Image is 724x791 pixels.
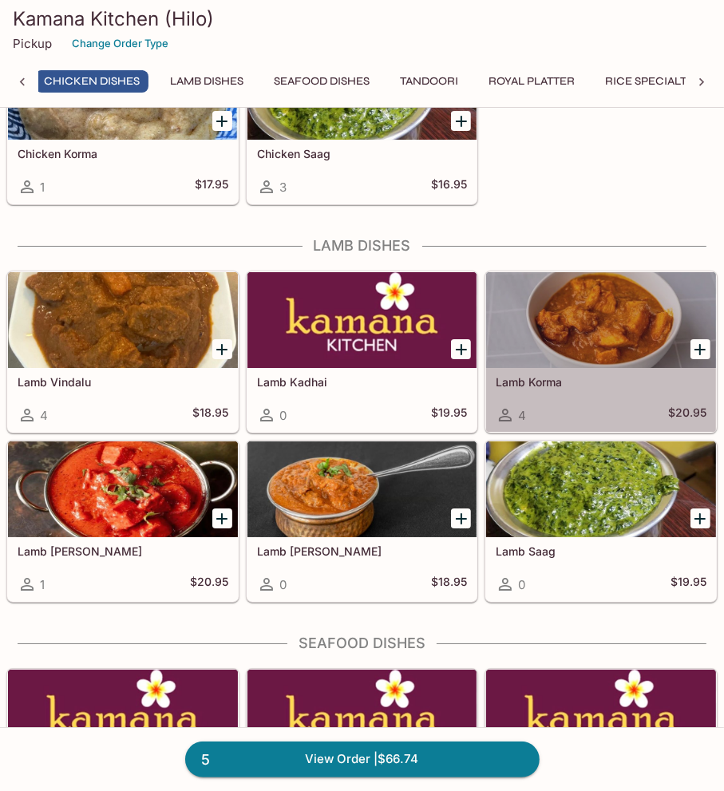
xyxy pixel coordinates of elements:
[247,670,477,765] div: Bhuna Shrimp
[247,441,477,537] div: Lamb Curry
[6,635,718,652] h4: Seafood Dishes
[279,180,287,195] span: 3
[451,508,471,528] button: Add Lamb Curry
[185,742,540,777] a: 5View Order |$66.74
[486,670,716,765] div: Coconut Fish Curry
[35,70,148,93] button: Chicken Dishes
[431,405,467,425] h5: $19.95
[671,575,706,594] h5: $19.95
[212,111,232,131] button: Add Chicken Korma
[8,441,238,537] div: Lamb Tikka Masala
[247,44,477,140] div: Chicken Saag
[13,6,711,31] h3: Kamana Kitchen (Hilo)
[192,405,228,425] h5: $18.95
[431,177,467,196] h5: $16.95
[257,147,468,160] h5: Chicken Saag
[212,339,232,359] button: Add Lamb Vindalu
[40,180,45,195] span: 1
[7,43,239,204] a: Chicken Korma1$17.95
[40,408,48,423] span: 4
[192,749,220,771] span: 5
[8,272,238,368] div: Lamb Vindalu
[195,177,228,196] h5: $17.95
[690,339,710,359] button: Add Lamb Korma
[451,111,471,131] button: Add Chicken Saag
[279,577,287,592] span: 0
[451,339,471,359] button: Add Lamb Kadhai
[40,577,45,592] span: 1
[690,508,710,528] button: Add Lamb Saag
[8,670,238,765] div: Goan Shrimp Curry
[65,31,176,56] button: Change Order Type
[257,544,468,558] h5: Lamb [PERSON_NAME]
[247,271,478,433] a: Lamb Kadhai0$19.95
[496,375,706,389] h5: Lamb Korma
[496,544,706,558] h5: Lamb Saag
[265,70,378,93] button: Seafood Dishes
[18,375,228,389] h5: Lamb Vindalu
[279,408,287,423] span: 0
[257,375,468,389] h5: Lamb Kadhai
[480,70,584,93] button: Royal Platter
[190,575,228,594] h5: $20.95
[18,544,228,558] h5: Lamb [PERSON_NAME]
[485,441,717,602] a: Lamb Saag0$19.95
[391,70,467,93] button: Tandoori
[518,577,525,592] span: 0
[212,508,232,528] button: Add Lamb Tikka Masala
[6,237,718,255] h4: Lamb Dishes
[247,43,478,204] a: Chicken Saag3$16.95
[486,441,716,537] div: Lamb Saag
[7,271,239,433] a: Lamb Vindalu4$18.95
[596,70,712,93] button: Rice Specialties
[431,575,467,594] h5: $18.95
[18,147,228,160] h5: Chicken Korma
[8,44,238,140] div: Chicken Korma
[247,272,477,368] div: Lamb Kadhai
[486,272,716,368] div: Lamb Korma
[13,36,52,51] p: Pickup
[7,441,239,602] a: Lamb [PERSON_NAME]1$20.95
[485,271,717,433] a: Lamb Korma4$20.95
[518,408,526,423] span: 4
[668,405,706,425] h5: $20.95
[247,441,478,602] a: Lamb [PERSON_NAME]0$18.95
[161,70,252,93] button: Lamb Dishes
